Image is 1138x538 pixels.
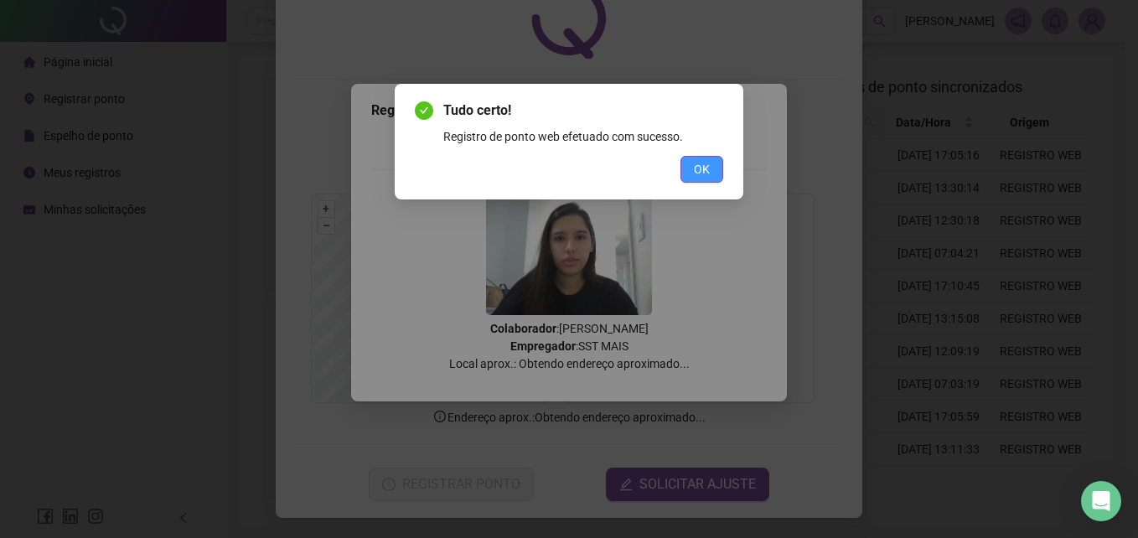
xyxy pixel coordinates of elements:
div: Registro de ponto web efetuado com sucesso. [443,127,723,146]
div: Open Intercom Messenger [1081,481,1121,521]
span: check-circle [415,101,433,120]
span: OK [694,160,710,178]
button: OK [680,156,723,183]
span: Tudo certo! [443,101,723,121]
